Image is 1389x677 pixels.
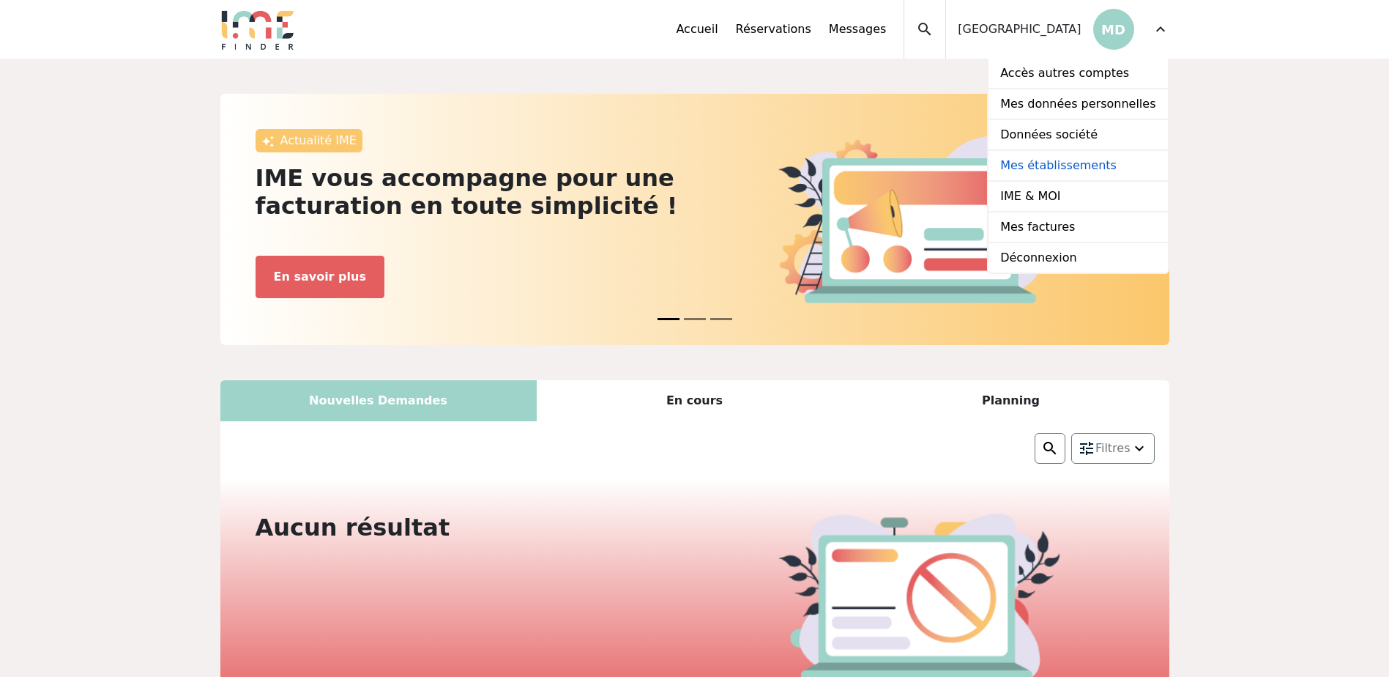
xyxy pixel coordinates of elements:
h2: IME vous accompagne pour une facturation en toute simplicité ! [256,164,686,221]
a: Messages [829,21,886,38]
img: arrow_down.png [1131,440,1148,457]
span: [GEOGRAPHIC_DATA] [958,21,1081,38]
a: Mes factures [988,212,1167,243]
div: En cours [537,380,853,421]
p: MD [1093,9,1134,50]
button: News 2 [710,311,732,328]
a: Déconnexion [988,243,1167,273]
button: News 0 [658,311,679,328]
a: Réservations [736,21,811,38]
div: Actualité IME [256,129,362,152]
button: News 1 [684,311,706,328]
a: Accès autres comptes [988,59,1167,89]
a: Mes données personnelles [988,89,1167,120]
img: search.png [1041,440,1059,457]
span: expand_more [1152,21,1169,38]
img: awesome.png [261,135,275,148]
div: Planning [853,380,1169,421]
a: Données société [988,120,1167,151]
a: Mes établissements [988,151,1167,182]
a: Accueil [676,21,718,38]
span: search [916,21,934,38]
span: Filtres [1095,440,1131,457]
div: Nouvelles Demandes [220,380,537,421]
img: actu.png [778,136,1060,303]
h2: Aucun résultat [256,514,686,541]
img: Logo.png [220,9,295,50]
a: IME & MOI [988,182,1167,212]
img: setting.png [1078,440,1095,457]
button: En savoir plus [256,256,384,298]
